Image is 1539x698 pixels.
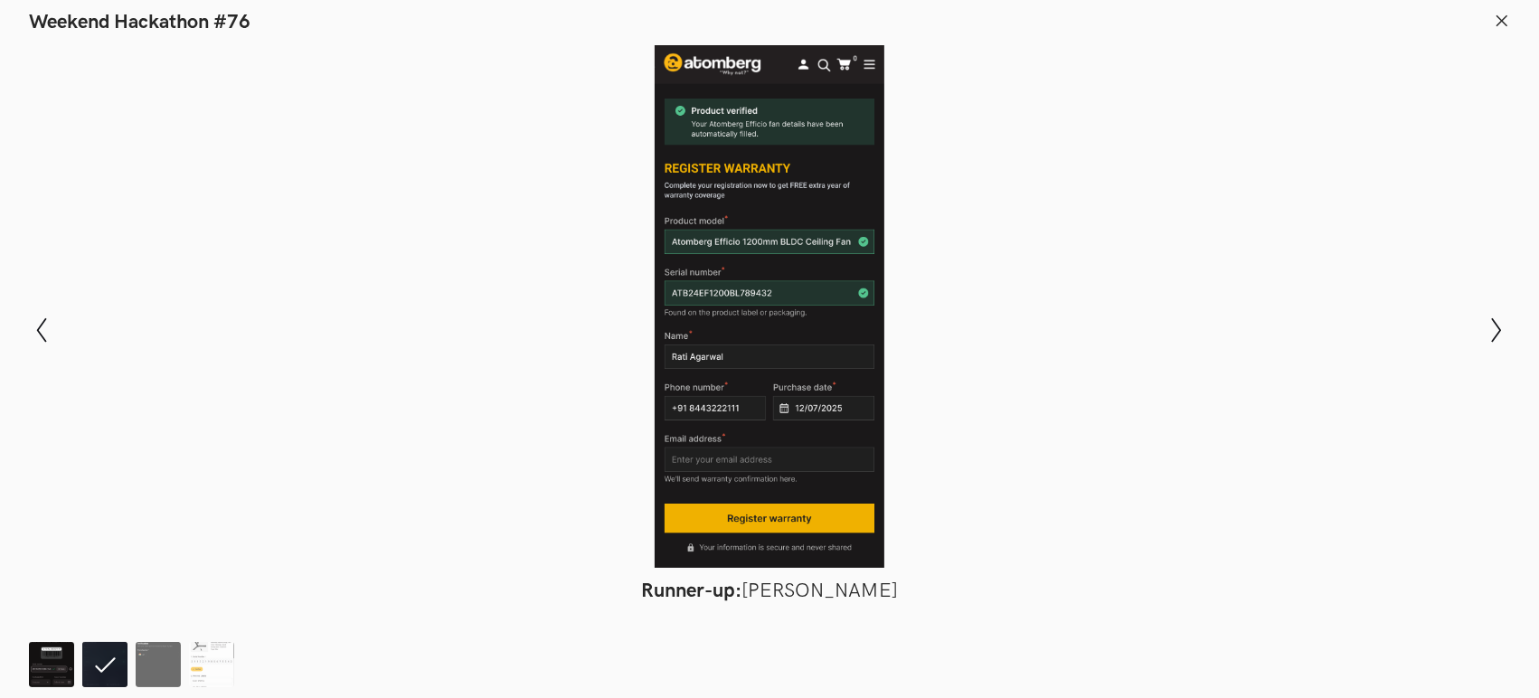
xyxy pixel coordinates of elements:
[29,642,74,687] img: Atomberg_Warranty_Revamp_-_Pulkit_Yadav.png
[189,642,234,687] img: Atomberg_-_Ankit_Dutta.jpg
[227,579,1312,603] figcaption: [PERSON_NAME]
[136,642,181,687] img: Atomberg_Srinivasan.png
[641,579,741,603] strong: Runner-up:
[29,11,250,34] h1: Weekend Hackathon #76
